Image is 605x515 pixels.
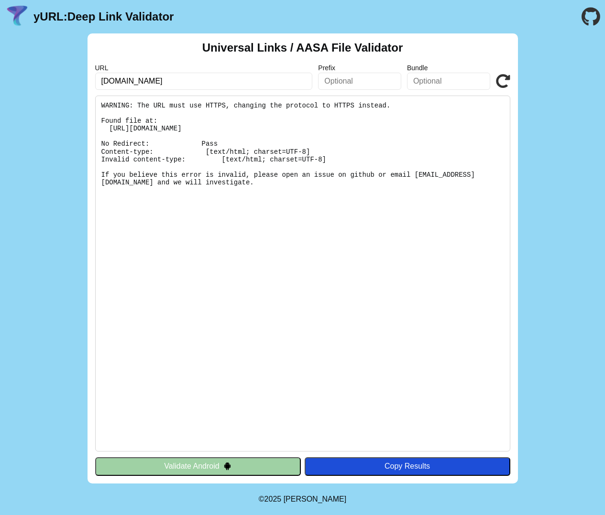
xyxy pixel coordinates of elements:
[95,457,301,475] button: Validate Android
[95,96,510,451] pre: WARNING: The URL must use HTTPS, changing the protocol to HTTPS instead. Found file at: [URL][DOM...
[202,41,403,54] h2: Universal Links / AASA File Validator
[223,462,231,470] img: droidIcon.svg
[305,457,510,475] button: Copy Results
[407,73,490,90] input: Optional
[264,495,282,503] span: 2025
[309,462,506,471] div: Copy Results
[95,73,313,90] input: Required
[95,64,313,72] label: URL
[259,483,346,515] footer: ©
[318,64,401,72] label: Prefix
[33,10,174,23] a: yURL:Deep Link Validator
[407,64,490,72] label: Bundle
[284,495,347,503] a: Michael Ibragimchayev's Personal Site
[5,4,30,29] img: yURL Logo
[318,73,401,90] input: Optional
